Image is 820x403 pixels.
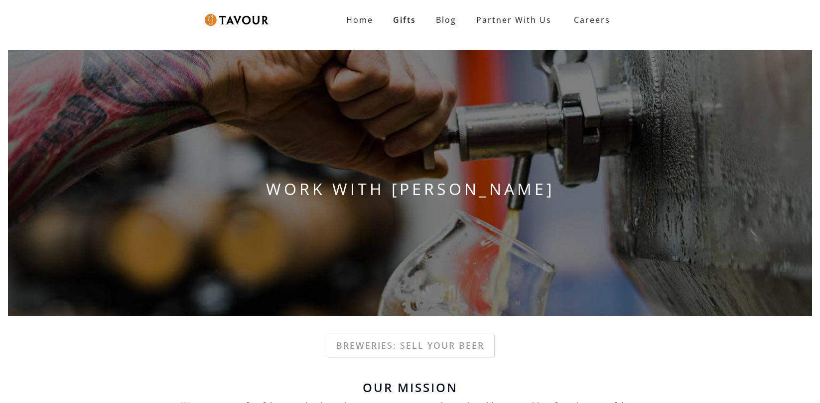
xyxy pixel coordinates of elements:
a: Careers [561,6,618,34]
a: Home [336,10,383,30]
a: Blog [426,10,466,30]
strong: Careers [574,10,610,30]
h6: Our Mission [176,382,644,394]
a: Partner With Us [466,10,561,30]
a: Breweries: Sell your beer [326,334,494,357]
h1: WORK WITH [PERSON_NAME] [8,177,812,201]
a: Gifts [383,10,426,30]
strong: Home [346,14,373,25]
